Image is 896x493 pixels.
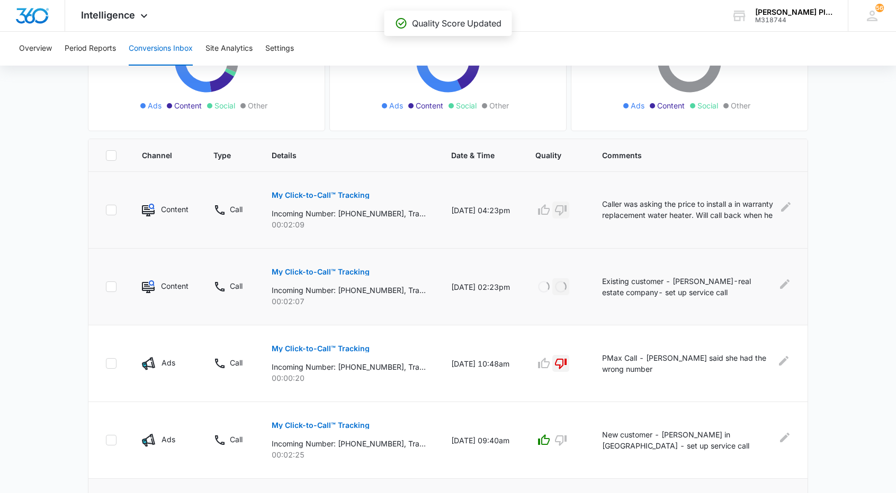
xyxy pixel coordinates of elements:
td: [DATE] 02:23pm [438,249,523,325]
p: Incoming Number: [PHONE_NUMBER], Tracking Number: [PHONE_NUMBER], Ring To: [PHONE_NUMBER], Caller... [272,438,426,449]
button: My Click-to-Call™ Tracking [272,336,370,361]
span: Intelligence [81,10,135,21]
button: Conversions Inbox [129,32,193,66]
span: Type [213,150,231,161]
button: My Click-to-Call™ Tracking [272,259,370,285]
span: Quality [535,150,561,161]
span: Channel [142,150,173,161]
button: Edit Comments [781,198,791,215]
p: Incoming Number: [PHONE_NUMBER], Tracking Number: [PHONE_NUMBER], Ring To: [PHONE_NUMBER], Caller... [272,285,426,296]
p: Ads [162,434,175,445]
span: Social [214,100,235,111]
span: Ads [631,100,644,111]
button: My Click-to-Call™ Tracking [272,413,370,438]
p: My Click-to-Call™ Tracking [272,268,370,276]
div: notifications count [875,4,884,12]
span: Other [489,100,509,111]
button: Site Analytics [205,32,253,66]
div: account id [755,16,832,24]
span: Date & Time [451,150,495,161]
span: Details [272,150,410,161]
p: Call [230,280,243,291]
span: Content [416,100,443,111]
td: [DATE] 10:48am [438,325,523,402]
td: [DATE] 09:40am [438,402,523,479]
button: Edit Comments [778,276,791,293]
span: Social [697,100,718,111]
p: Call [230,434,243,445]
span: Ads [389,100,403,111]
p: 00:02:25 [272,449,426,460]
p: 00:02:07 [272,296,426,307]
p: Content [161,204,188,215]
p: My Click-to-Call™ Tracking [272,191,370,199]
p: Incoming Number: [PHONE_NUMBER], Tracking Number: [PHONE_NUMBER], Ring To: [PHONE_NUMBER], Caller... [272,208,426,219]
button: Overview [19,32,52,66]
button: Edit Comments [776,352,791,369]
button: Edit Comments [778,429,791,446]
span: Other [248,100,267,111]
p: 00:00:20 [272,372,426,384]
button: Settings [265,32,294,66]
p: Incoming Number: [PHONE_NUMBER], Tracking Number: [PHONE_NUMBER], Ring To: [PHONE_NUMBER], Caller... [272,361,426,372]
p: Quality Score Updated [412,17,501,30]
p: Call [230,204,243,215]
p: PMax Call - [PERSON_NAME] said she had the wrong number [602,352,770,375]
p: 00:02:09 [272,219,426,230]
p: New customer - [PERSON_NAME] in [GEOGRAPHIC_DATA] - set up service call [602,429,772,451]
p: Ads [162,357,175,368]
span: Content [174,100,202,111]
p: Existing customer - [PERSON_NAME]-real estate company- set up service call [602,276,772,298]
p: My Click-to-Call™ Tracking [272,422,370,429]
span: Comments [602,150,775,161]
p: Content [161,280,188,291]
span: Other [731,100,750,111]
div: account name [755,8,832,16]
span: 56 [875,4,884,12]
button: My Click-to-Call™ Tracking [272,182,370,208]
p: Call [230,357,243,368]
span: Social [456,100,477,111]
td: [DATE] 04:23pm [438,172,523,249]
span: Ads [148,100,162,111]
p: Caller was asking the price to install a in warranty replacement water heater. Will call back whe... [602,198,775,222]
p: My Click-to-Call™ Tracking [272,345,370,352]
span: Content [657,100,685,111]
button: Period Reports [65,32,116,66]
